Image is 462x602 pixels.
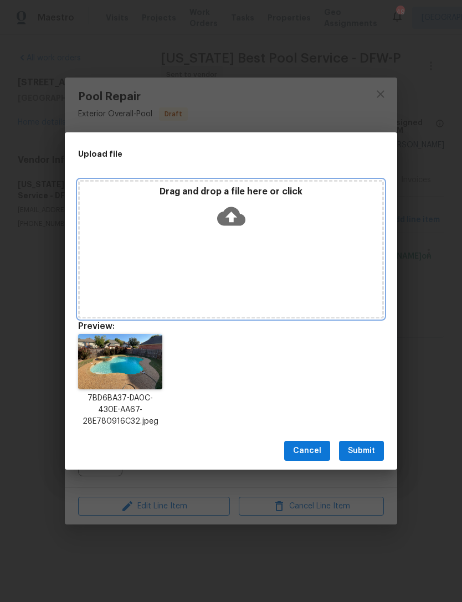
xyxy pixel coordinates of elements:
h2: Upload file [78,148,334,160]
span: Cancel [293,444,321,458]
span: Submit [348,444,375,458]
p: 7BD6BA37-DA0C-430E-AA67-28E780916C32.jpeg [78,393,162,428]
p: Drag and drop a file here or click [80,186,382,198]
img: Z [78,334,162,389]
button: Submit [339,441,384,461]
button: Cancel [284,441,330,461]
